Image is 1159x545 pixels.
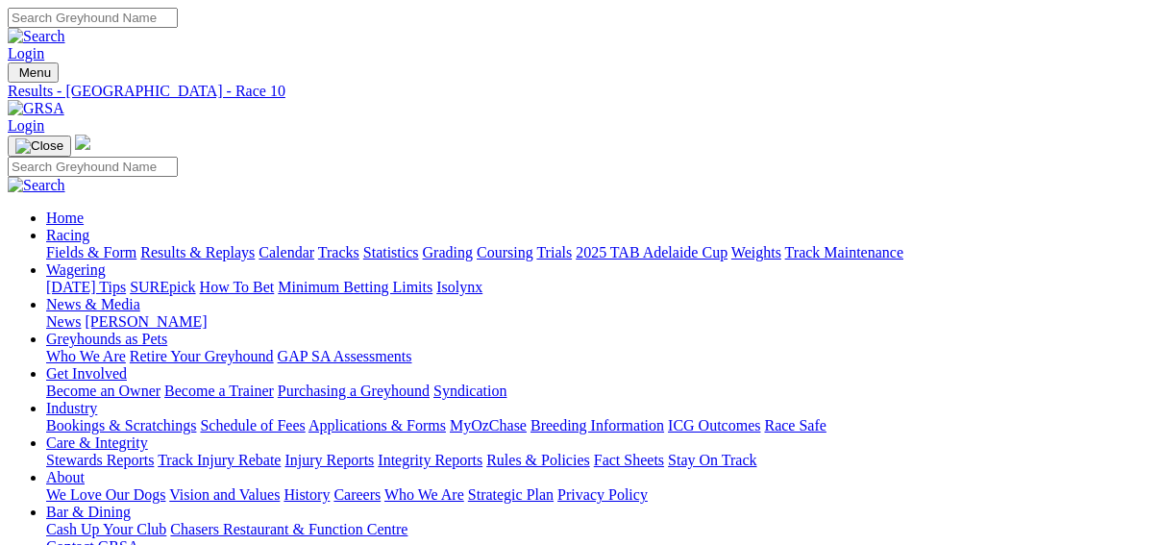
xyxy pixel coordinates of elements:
[158,452,281,468] a: Track Injury Rebate
[536,244,572,260] a: Trials
[170,521,407,537] a: Chasers Restaurant & Function Centre
[486,452,590,468] a: Rules & Policies
[284,452,374,468] a: Injury Reports
[46,469,85,485] a: About
[46,261,106,278] a: Wagering
[8,136,71,157] button: Toggle navigation
[557,486,648,503] a: Privacy Policy
[8,157,178,177] input: Search
[46,521,166,537] a: Cash Up Your Club
[46,486,165,503] a: We Love Our Dogs
[731,244,781,260] a: Weights
[85,313,207,330] a: [PERSON_NAME]
[668,417,760,434] a: ICG Outcomes
[8,100,64,117] img: GRSA
[46,486,1151,504] div: About
[594,452,664,468] a: Fact Sheets
[8,8,178,28] input: Search
[477,244,533,260] a: Coursing
[46,417,1151,434] div: Industry
[278,348,412,364] a: GAP SA Assessments
[46,383,160,399] a: Become an Owner
[46,504,131,520] a: Bar & Dining
[130,348,274,364] a: Retire Your Greyhound
[278,279,432,295] a: Minimum Betting Limits
[169,486,280,503] a: Vision and Values
[363,244,419,260] a: Statistics
[200,279,275,295] a: How To Bet
[15,138,63,154] img: Close
[378,452,482,468] a: Integrity Reports
[164,383,274,399] a: Become a Trainer
[75,135,90,150] img: logo-grsa-white.png
[423,244,473,260] a: Grading
[8,177,65,194] img: Search
[46,383,1151,400] div: Get Involved
[46,313,81,330] a: News
[46,210,84,226] a: Home
[46,452,154,468] a: Stewards Reports
[46,400,97,416] a: Industry
[46,244,136,260] a: Fields & Form
[46,296,140,312] a: News & Media
[785,244,903,260] a: Track Maintenance
[46,452,1151,469] div: Care & Integrity
[46,227,89,243] a: Racing
[318,244,359,260] a: Tracks
[308,417,446,434] a: Applications & Forms
[46,348,1151,365] div: Greyhounds as Pets
[468,486,554,503] a: Strategic Plan
[530,417,664,434] a: Breeding Information
[278,383,430,399] a: Purchasing a Greyhound
[8,45,44,62] a: Login
[668,452,756,468] a: Stay On Track
[284,486,330,503] a: History
[333,486,381,503] a: Careers
[8,62,59,83] button: Toggle navigation
[46,331,167,347] a: Greyhounds as Pets
[433,383,506,399] a: Syndication
[200,417,305,434] a: Schedule of Fees
[19,65,51,80] span: Menu
[46,417,196,434] a: Bookings & Scratchings
[46,279,126,295] a: [DATE] Tips
[384,486,464,503] a: Who We Are
[130,279,195,295] a: SUREpick
[46,434,148,451] a: Care & Integrity
[46,521,1151,538] div: Bar & Dining
[46,244,1151,261] div: Racing
[46,279,1151,296] div: Wagering
[46,313,1151,331] div: News & Media
[764,417,826,434] a: Race Safe
[576,244,727,260] a: 2025 TAB Adelaide Cup
[436,279,482,295] a: Isolynx
[8,83,1151,100] a: Results - [GEOGRAPHIC_DATA] - Race 10
[46,365,127,382] a: Get Involved
[46,348,126,364] a: Who We Are
[8,117,44,134] a: Login
[450,417,527,434] a: MyOzChase
[8,28,65,45] img: Search
[140,244,255,260] a: Results & Replays
[259,244,314,260] a: Calendar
